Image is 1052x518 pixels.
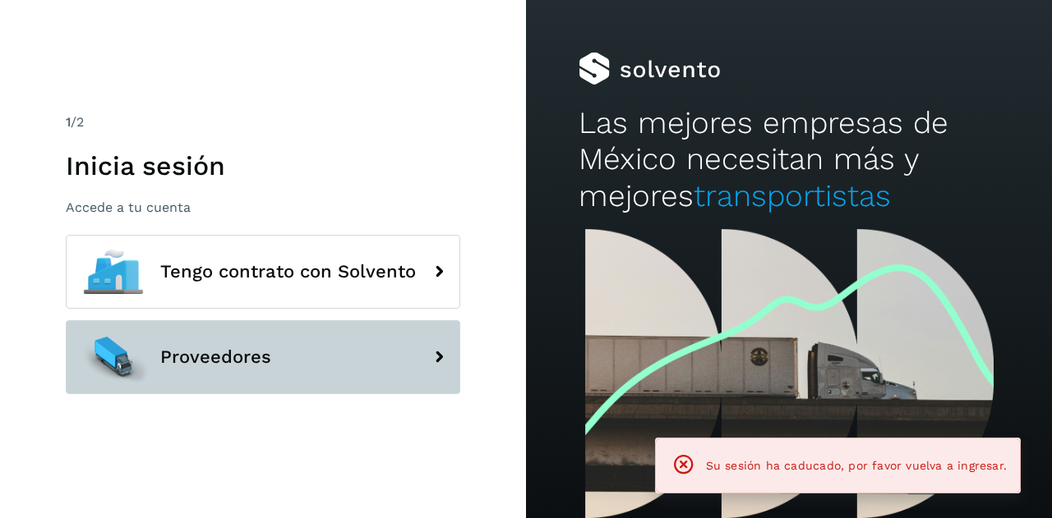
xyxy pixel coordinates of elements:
[66,114,71,130] span: 1
[66,199,460,215] p: Accede a tu cuenta
[579,105,999,214] h2: Las mejores empresas de México necesitan más y mejores
[160,347,271,367] span: Proveedores
[694,178,891,213] span: transportistas
[66,320,460,394] button: Proveedores
[160,262,416,282] span: Tengo contrato con Solvento
[66,112,460,132] div: /2
[706,459,1007,472] span: Su sesión ha caducado, por favor vuelva a ingresar.
[66,150,460,181] h1: Inicia sesión
[66,235,460,309] button: Tengo contrato con Solvento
